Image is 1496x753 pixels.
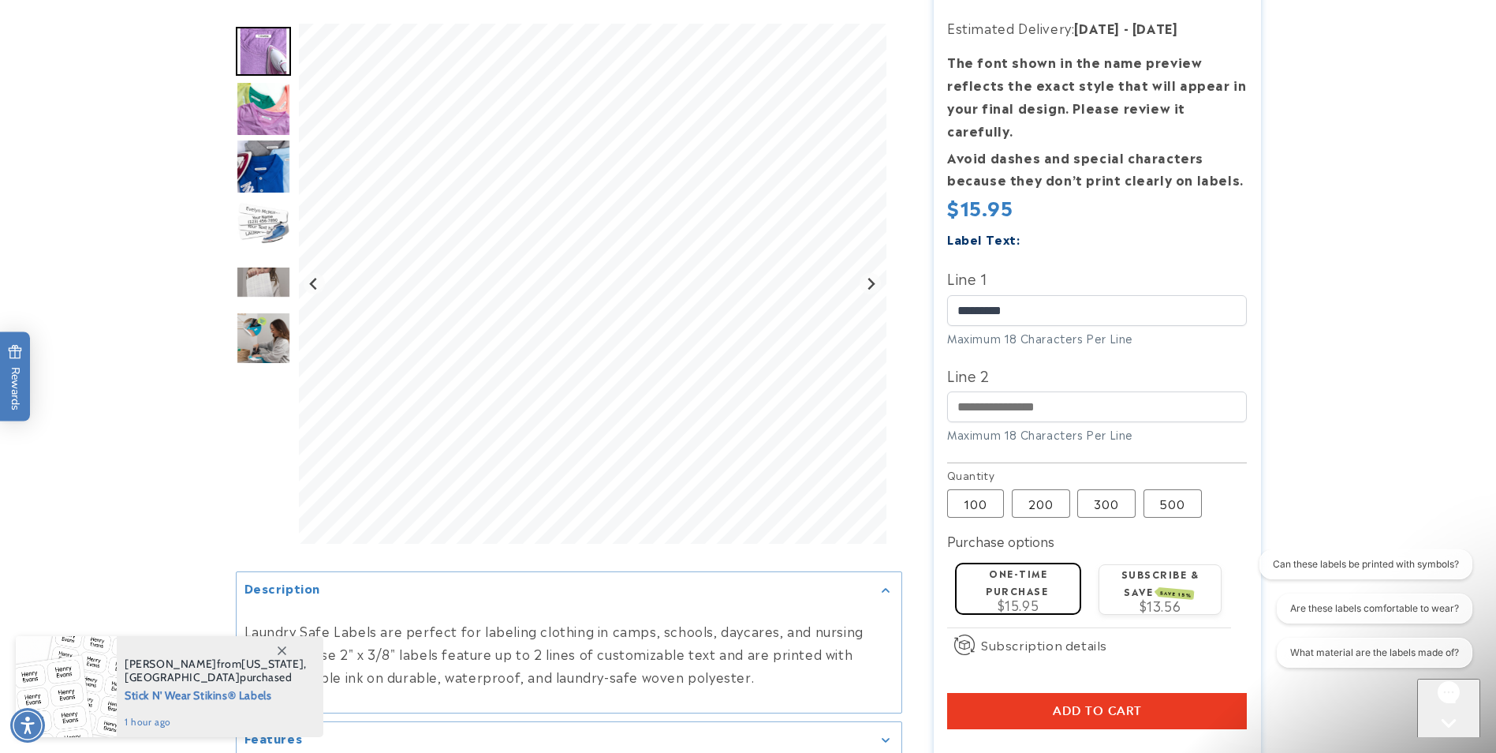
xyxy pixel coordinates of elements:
div: Go to slide 4 [236,197,291,252]
label: 100 [947,489,1004,518]
div: Go to slide 3 [236,139,291,194]
img: null [236,265,291,298]
img: Iron on name labels ironed to shirt collar [236,139,291,194]
div: Go to slide 2 [236,81,291,137]
div: Go to slide 6 [236,312,291,367]
span: Rewards [8,345,23,410]
img: Iron-On Labels - Label Land [236,312,291,367]
img: Iron on name label being ironed to shirt [236,27,291,76]
summary: Description [237,571,901,607]
button: Next slide [860,273,881,294]
span: 1 hour ago [125,715,307,729]
strong: - [1124,18,1129,37]
label: Subscribe & save [1121,567,1199,598]
strong: [DATE] [1074,18,1120,37]
label: Line 2 [947,362,1247,388]
label: Line 1 [947,265,1247,290]
span: [GEOGRAPHIC_DATA] [125,670,240,684]
p: Laundry Safe Labels are perfect for labeling clothing in camps, schools, daycares, and nursing ho... [244,620,893,687]
span: Stick N' Wear Stikins® Labels [125,684,307,704]
label: One-time purchase [986,566,1048,597]
h2: Features [244,729,303,745]
label: Purchase options [947,531,1054,550]
span: $15.95 [947,193,1013,221]
span: from , purchased [125,657,307,684]
img: Iron on name tags ironed to a t-shirt [236,81,291,137]
div: Accessibility Menu [10,708,45,743]
span: [US_STATE] [241,657,304,671]
span: $13.56 [1140,596,1181,615]
img: Iron-on name labels with an iron [236,197,291,252]
span: SAVE 15% [1158,587,1195,600]
iframe: Gorgias live chat conversation starters [1246,549,1480,682]
label: 300 [1077,489,1136,518]
strong: Avoid dashes and special characters because they don’t print clearly on labels. [947,148,1244,189]
label: 200 [1012,489,1070,518]
span: $15.95 [998,595,1039,614]
div: Go to slide 5 [236,254,291,309]
p: Estimated Delivery: [947,17,1247,39]
iframe: Gorgias live chat messenger [1417,679,1480,737]
button: Go to last slide [304,273,325,294]
iframe: Sign Up via Text for Offers [13,627,200,674]
strong: [DATE] [1132,18,1178,37]
label: 500 [1143,489,1202,518]
span: Subscription details [981,635,1107,654]
strong: The font shown in the name preview reflects the exact style that will appear in your final design... [947,52,1246,139]
h2: Description [244,579,321,595]
label: Label Text: [947,230,1020,248]
div: Maximum 18 Characters Per Line [947,426,1247,443]
button: Add to cart [947,693,1247,729]
legend: Quantity [947,467,996,483]
div: Maximum 18 Characters Per Line [947,330,1247,347]
span: Add to cart [1053,704,1142,718]
div: Go to slide 1 [236,24,291,79]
